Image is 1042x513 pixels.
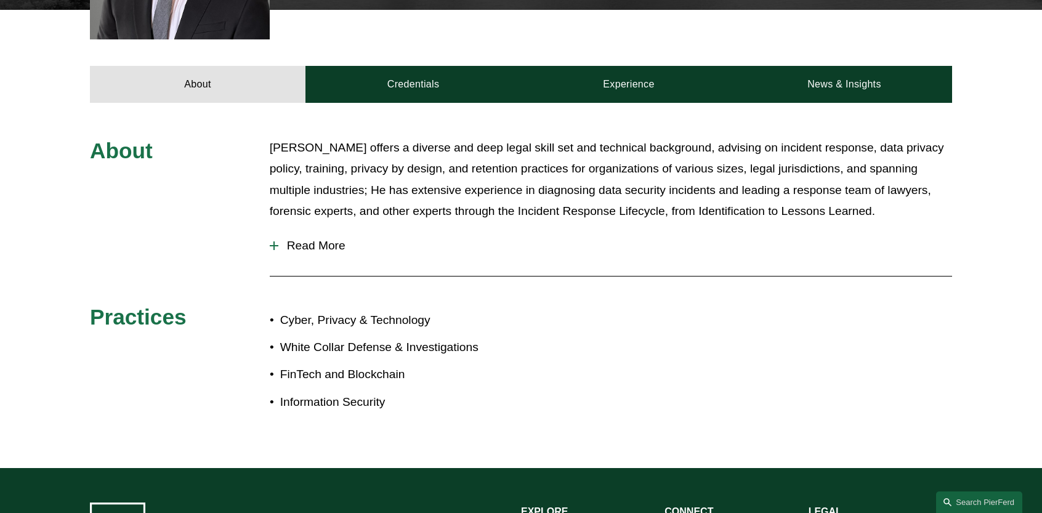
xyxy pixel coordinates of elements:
[90,305,187,329] span: Practices
[270,137,952,222] p: [PERSON_NAME] offers a diverse and deep legal skill set and technical background, advising on inc...
[521,66,737,103] a: Experience
[936,491,1022,513] a: Search this site
[278,239,952,252] span: Read More
[270,230,952,262] button: Read More
[280,337,521,358] p: White Collar Defense & Investigations
[737,66,952,103] a: News & Insights
[280,392,521,413] p: Information Security
[280,310,521,331] p: Cyber, Privacy & Technology
[90,66,305,103] a: About
[90,139,153,163] span: About
[305,66,521,103] a: Credentials
[280,364,521,386] p: FinTech and Blockchain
